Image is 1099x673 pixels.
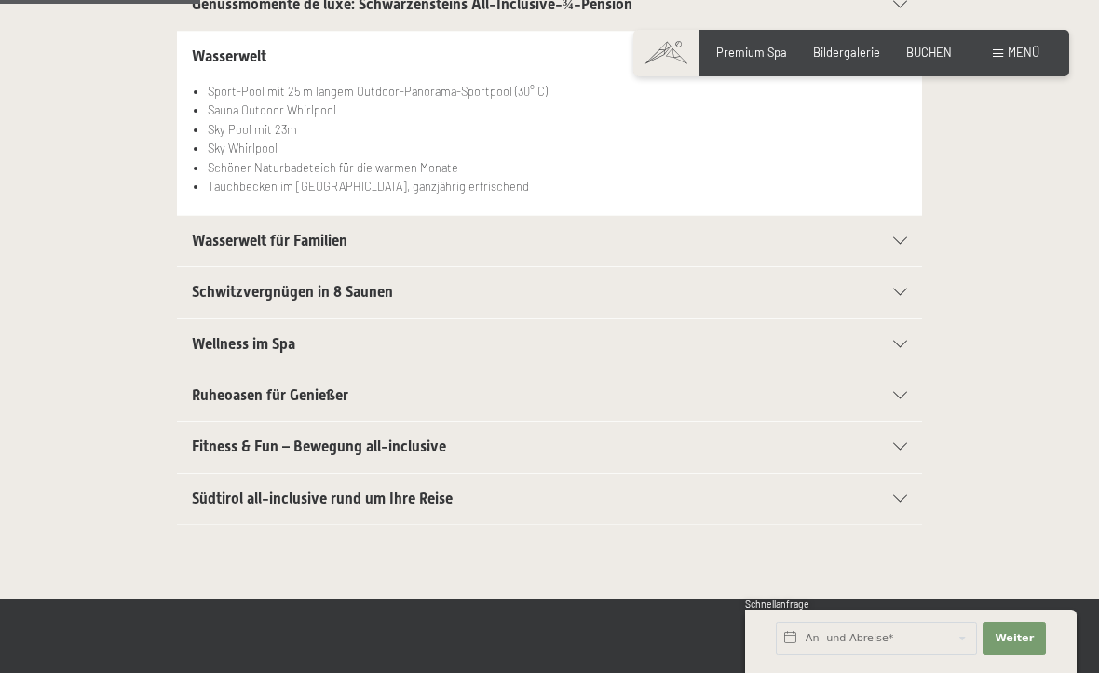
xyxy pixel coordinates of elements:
[192,283,393,301] span: Schwitzvergnügen in 8 Saunen
[208,120,907,139] li: Sky Pool mit 23m
[1008,45,1039,60] span: Menü
[192,386,348,404] span: Ruheoasen für Genießer
[983,622,1046,655] button: Weiter
[906,45,952,60] a: BUCHEN
[208,101,907,119] li: Sauna Outdoor Whirlpool
[208,158,907,177] li: Schöner Naturbadeteich für die warmen Monate
[995,631,1034,646] span: Weiter
[192,490,453,507] span: Südtirol all-inclusive rund um Ihre Reise
[745,599,809,610] span: Schnellanfrage
[208,177,907,195] li: Tauchbecken im [GEOGRAPHIC_DATA], ganzjährig erfrischend
[192,47,266,65] span: Wasserwelt
[192,232,347,249] span: Wasserwelt für Familien
[813,45,880,60] a: Bildergalerie
[716,45,787,60] a: Premium Spa
[208,139,907,157] li: Sky Whirlpool
[192,335,295,353] span: Wellness im Spa
[192,437,446,455] span: Fitness & Fun – Bewegung all-inclusive
[208,82,907,101] li: Sport-Pool mit 25 m langem Outdoor-Panorama-Sportpool (30° C)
